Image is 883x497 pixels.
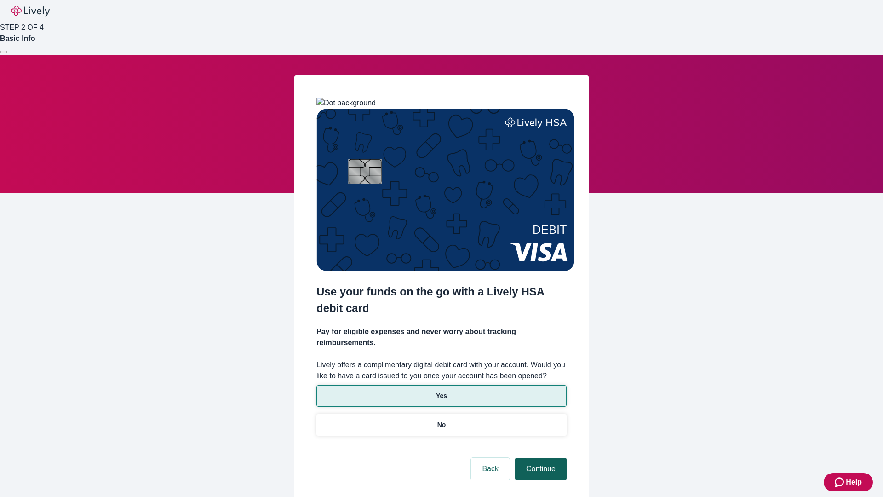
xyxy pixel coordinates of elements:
[316,283,567,317] h2: Use your funds on the go with a Lively HSA debit card
[436,391,447,401] p: Yes
[515,458,567,480] button: Continue
[471,458,510,480] button: Back
[316,385,567,407] button: Yes
[316,98,376,109] img: Dot background
[316,359,567,381] label: Lively offers a complimentary digital debit card with your account. Would you like to have a card...
[824,473,873,491] button: Zendesk support iconHelp
[437,420,446,430] p: No
[11,6,50,17] img: Lively
[835,477,846,488] svg: Zendesk support icon
[316,414,567,436] button: No
[846,477,862,488] span: Help
[316,326,567,348] h4: Pay for eligible expenses and never worry about tracking reimbursements.
[316,109,574,271] img: Debit card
